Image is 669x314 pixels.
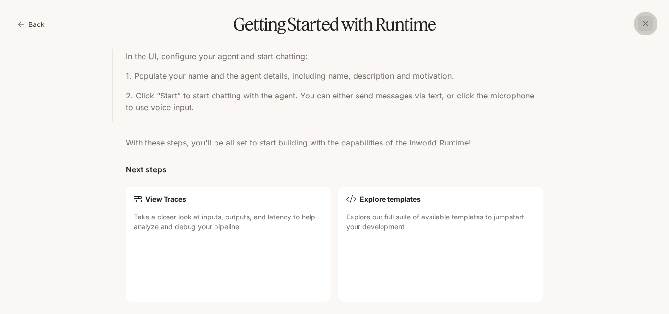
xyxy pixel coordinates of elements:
p: With these steps, you'll be all set to start building with the capabilities of the Inworld Runtime! [126,137,543,148]
p: In the UI, configure your agent and start chatting: [126,50,543,62]
h6: Explore templates [360,194,421,204]
button: Back [16,15,48,34]
p: Take a closer look at inputs, outputs, and latency to help analyze and debug your pipeline [134,212,323,232]
a: View TracesTake a closer look at inputs, outputs, and latency to help analyze and debug your pipe... [126,187,331,302]
h1: Getting Started with Runtime [16,16,653,33]
h5: Next steps [126,164,543,175]
p: 1. Populate your name and the agent details, including name, description and motivation. [126,70,543,82]
p: 2. Click “Start” to start chatting with the agent. You can either send messages via text, or clic... [126,90,543,113]
a: Explore templatesExplore our full suite of available templates to jumpstart your development [338,187,543,302]
h6: View Traces [145,194,186,204]
p: Explore our full suite of available templates to jumpstart your development [346,212,535,232]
